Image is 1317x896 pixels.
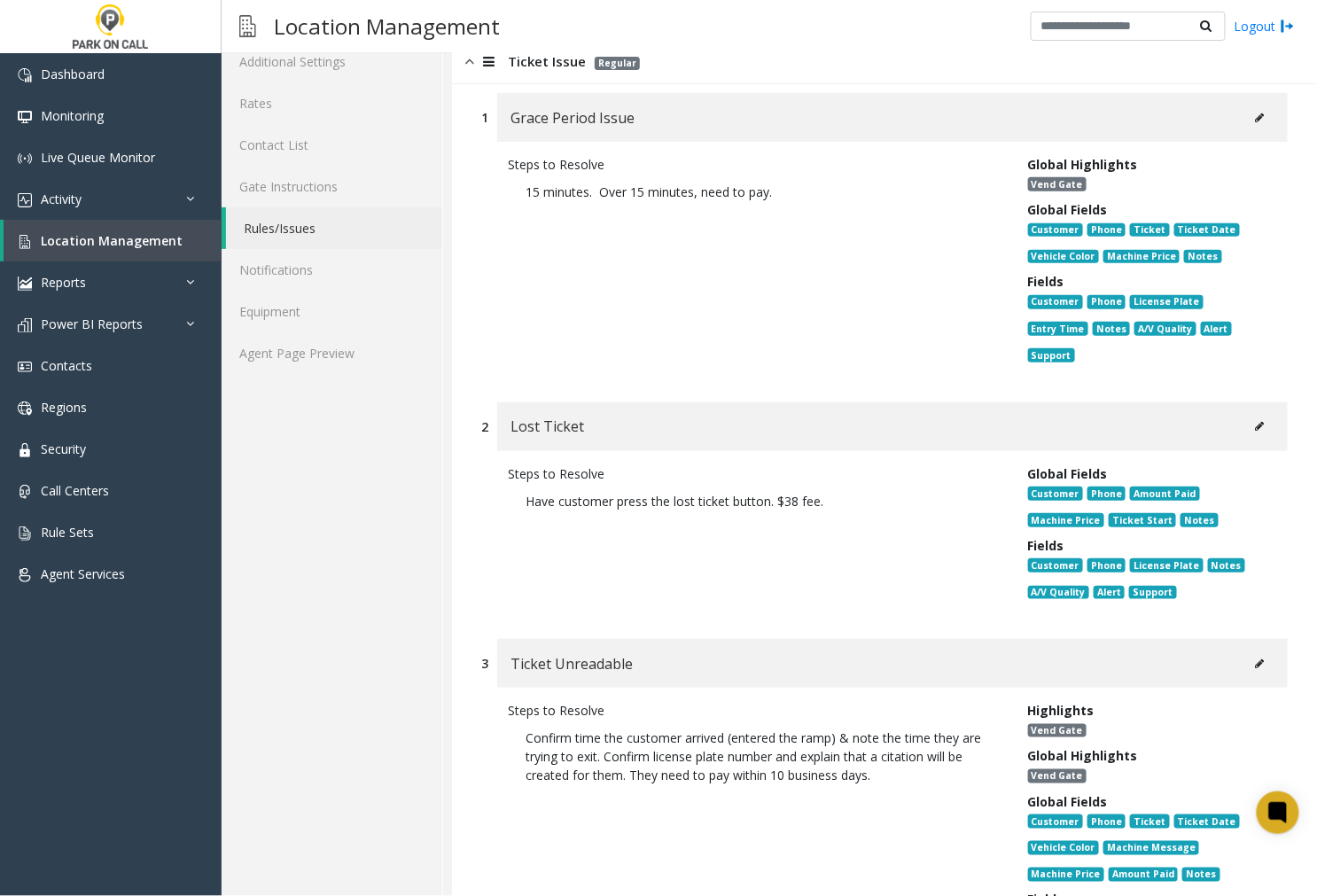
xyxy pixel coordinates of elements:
[222,41,442,82] a: Additional Settings
[41,399,87,416] span: Regions
[1109,513,1176,527] span: Ticket Start
[1201,322,1232,336] span: Alert
[41,232,183,249] span: Location Management
[41,149,155,166] span: Live Queue Monitor
[222,124,442,166] a: Contact List
[1130,295,1203,309] span: License Plate
[18,318,32,332] img: 'icon'
[18,443,32,457] img: 'icon'
[1109,868,1178,882] span: Amount Paid
[1028,558,1083,573] span: Customer
[41,316,143,332] span: Power BI Reports
[1028,465,1108,482] span: Global Fields
[41,107,104,124] span: Monitoring
[1028,586,1089,600] span: A/V Quality
[1028,250,1099,264] span: Vehicle Color
[1174,223,1240,238] span: Ticket Date
[222,166,442,207] a: Gate Instructions
[1028,537,1064,554] span: Fields
[41,191,82,207] span: Activity
[18,68,32,82] img: 'icon'
[222,82,442,124] a: Rates
[41,357,92,374] span: Contacts
[222,291,442,332] a: Equipment
[1028,702,1095,719] span: Highlights
[508,720,1001,793] p: Confirm time the customer arrived (entered the ramp) & note the time they are trying to exit. Con...
[1028,322,1088,336] span: Entry Time
[18,152,32,166] img: 'icon'
[1103,250,1180,264] span: Machine Price
[265,4,509,48] h3: Location Management
[18,485,32,499] img: 'icon'
[1281,17,1295,35] img: logout
[1182,868,1220,882] span: Notes
[18,360,32,374] img: 'icon'
[1087,223,1126,238] span: Phone
[510,415,584,438] span: Lost Ticket
[508,483,1001,519] p: Have customer press the lost ticket button. $38 fee.
[1028,156,1138,173] span: Global Highlights
[41,66,105,82] span: Dashboard
[1087,295,1126,309] span: Phone
[18,110,32,124] img: 'icon'
[1028,295,1083,309] span: Customer
[1028,747,1138,764] span: Global Highlights
[18,235,32,249] img: 'icon'
[508,174,1001,210] p: 15 minutes. Over 15 minutes, need to pay.
[222,249,442,291] a: Notifications
[41,482,109,499] span: Call Centers
[1087,487,1126,501] span: Phone
[1235,17,1295,35] a: Logout
[1174,814,1240,829] span: Ticket Date
[508,701,1001,720] div: Steps to Resolve
[1130,487,1199,501] span: Amount Paid
[1028,348,1075,362] span: Support
[1028,868,1104,882] span: Machine Price
[1028,273,1064,290] span: Fields
[1028,724,1087,738] span: Vend Gate
[1134,322,1196,336] span: A/V Quality
[4,220,222,261] a: Location Management
[1130,558,1203,573] span: License Plate
[508,155,1001,174] div: Steps to Resolve
[1028,841,1099,855] span: Vehicle Color
[1028,793,1108,810] span: Global Fields
[508,51,586,72] span: Ticket Issue
[1184,250,1221,264] span: Notes
[41,274,86,291] span: Reports
[481,417,488,436] div: 2
[1130,223,1169,238] span: Ticket
[1028,177,1087,191] span: Vend Gate
[1181,513,1218,527] span: Notes
[1208,558,1245,573] span: Notes
[1093,322,1130,336] span: Notes
[508,464,1001,483] div: Steps to Resolve
[18,277,32,291] img: 'icon'
[1028,513,1104,527] span: Machine Price
[1094,586,1125,600] span: Alert
[510,106,635,129] span: Grace Period Issue
[41,440,86,457] span: Security
[1103,841,1199,855] span: Machine Message
[18,568,32,582] img: 'icon'
[222,332,442,374] a: Agent Page Preview
[595,57,640,70] span: Regular
[226,207,442,249] a: Rules/Issues
[510,652,633,675] span: Ticket Unreadable
[18,193,32,207] img: 'icon'
[1028,201,1108,218] span: Global Fields
[41,524,94,541] span: Rule Sets
[1028,814,1083,829] span: Customer
[1028,223,1083,238] span: Customer
[1087,558,1126,573] span: Phone
[1087,814,1126,829] span: Phone
[18,526,32,541] img: 'icon'
[481,108,488,127] div: 1
[1028,769,1087,783] span: Vend Gate
[1028,487,1083,501] span: Customer
[41,565,125,582] span: Agent Services
[18,401,32,416] img: 'icon'
[1130,814,1169,829] span: Ticket
[465,51,474,72] img: opened
[239,4,256,48] img: pageIcon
